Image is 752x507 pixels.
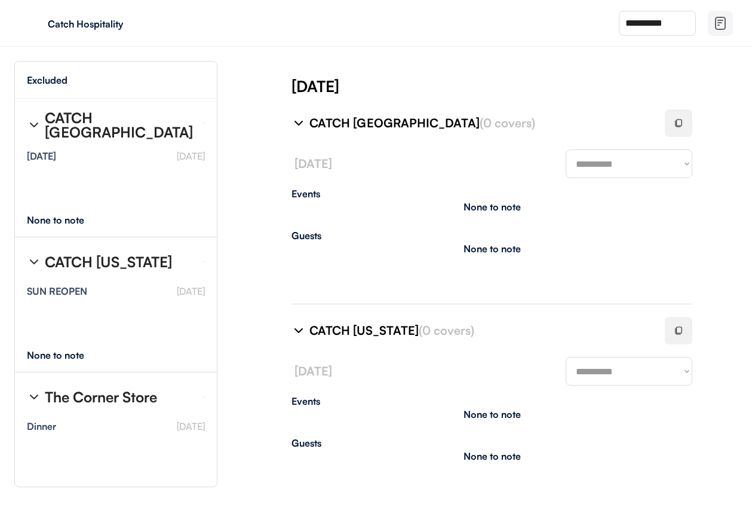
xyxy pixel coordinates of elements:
div: The Corner Store [45,390,157,404]
div: CATCH [US_STATE] [309,322,650,339]
img: chevron-right%20%281%29.svg [27,118,41,132]
img: file-02.svg [713,16,728,30]
div: Excluded [27,75,67,85]
img: chevron-right%20%281%29.svg [291,116,306,130]
img: chevron-right%20%281%29.svg [291,323,306,338]
div: None to note [464,244,521,253]
div: CATCH [GEOGRAPHIC_DATA] [45,111,194,139]
font: (0 covers) [480,115,535,130]
div: SUN REOPEN [27,286,87,296]
div: None to note [27,350,106,360]
font: [DATE] [177,285,205,297]
img: chevron-right%20%281%29.svg [27,255,41,269]
font: (0 covers) [419,323,474,338]
div: CATCH [GEOGRAPHIC_DATA] [309,115,650,132]
div: Events [291,189,692,198]
img: chevron-right%20%281%29.svg [27,390,41,404]
div: Dinner [27,422,56,431]
div: Guests [291,438,692,448]
div: Catch Hospitality [48,19,198,29]
div: [DATE] [291,75,752,97]
div: Events [291,396,692,406]
div: None to note [464,202,521,212]
div: None to note [464,410,521,419]
div: [DATE] [27,151,56,161]
img: yH5BAEAAAAALAAAAAABAAEAAAIBRAA7 [24,14,43,33]
div: None to note [27,215,106,225]
font: [DATE] [294,364,332,378]
div: Guests [291,231,692,240]
font: [DATE] [177,420,205,432]
font: [DATE] [294,156,332,171]
div: CATCH [US_STATE] [45,255,172,269]
font: [DATE] [177,150,205,162]
div: None to note [464,451,521,461]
